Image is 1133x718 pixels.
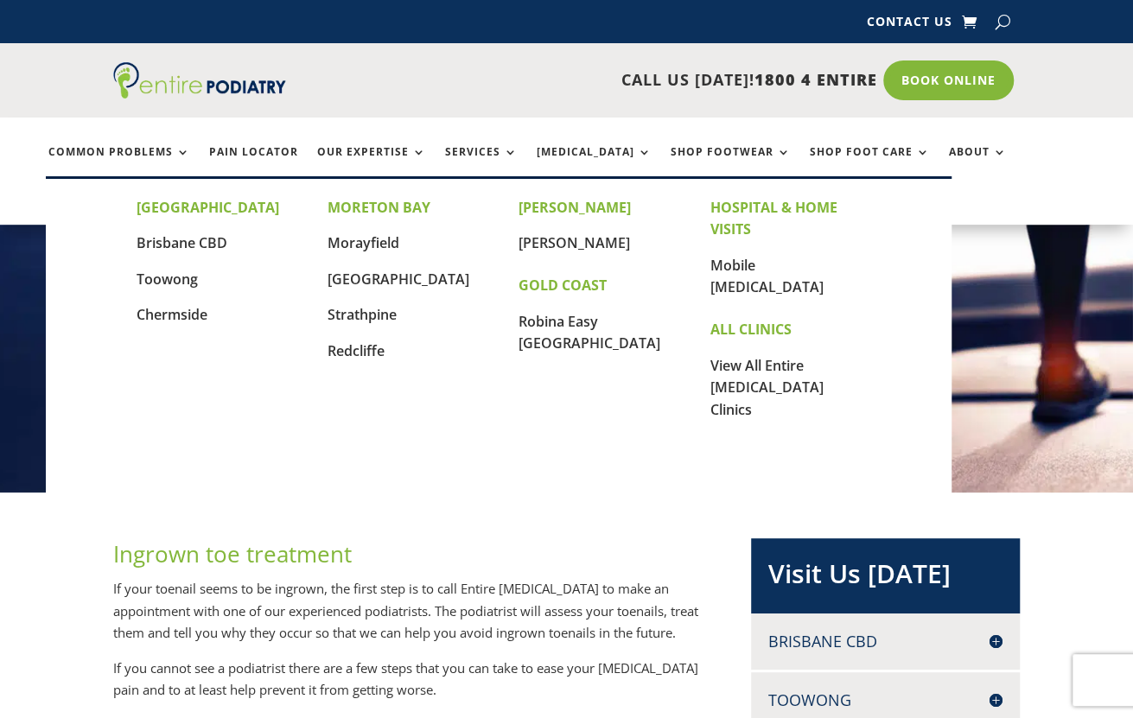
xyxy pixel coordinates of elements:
h2: Visit Us [DATE] [768,556,1003,600]
p: CALL US [DATE]! [318,69,877,92]
a: Brisbane CBD [136,233,226,252]
a: Redcliffe [328,341,385,360]
a: Mobile [MEDICAL_DATA] [710,256,823,297]
a: Our Expertise [317,146,426,183]
p: If you cannot see a podiatrist there are a few steps that you can take to ease your [MEDICAL_DATA... [113,658,701,715]
a: [PERSON_NAME] [519,233,630,252]
a: Morayfield [328,233,399,252]
a: Services [445,146,518,183]
a: [MEDICAL_DATA] [537,146,652,183]
strong: HOSPITAL & HOME VISITS [710,198,837,239]
span: 1800 4 ENTIRE [754,69,877,90]
a: Contact Us [867,16,952,35]
a: View All Entire [MEDICAL_DATA] Clinics [710,356,823,419]
h4: Toowong [768,689,1003,711]
a: Common Problems [48,146,190,183]
strong: ALL CLINICS [710,320,791,339]
img: logo (1) [113,62,286,98]
a: Chermside [136,305,207,324]
h4: Brisbane CBD [768,631,1003,652]
strong: MORETON BAY [328,198,430,217]
a: Shop Foot Care [810,146,930,183]
a: Strathpine [328,305,397,324]
a: Toowong [136,270,197,289]
a: [GEOGRAPHIC_DATA] [328,270,469,289]
strong: [PERSON_NAME] [519,198,631,217]
a: Book Online [883,60,1014,100]
a: Pain Locator [209,146,298,183]
a: Shop Footwear [671,146,791,183]
span: Ingrown toe treatment [113,538,352,569]
a: Entire Podiatry [113,85,286,102]
strong: [GEOGRAPHIC_DATA] [136,198,278,217]
p: If your toenail seems to be ingrown, the first step is to call Entire [MEDICAL_DATA] to make an a... [113,578,701,658]
a: About [949,146,1007,183]
a: Robina Easy [GEOGRAPHIC_DATA] [519,312,660,353]
strong: GOLD COAST [519,276,607,295]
